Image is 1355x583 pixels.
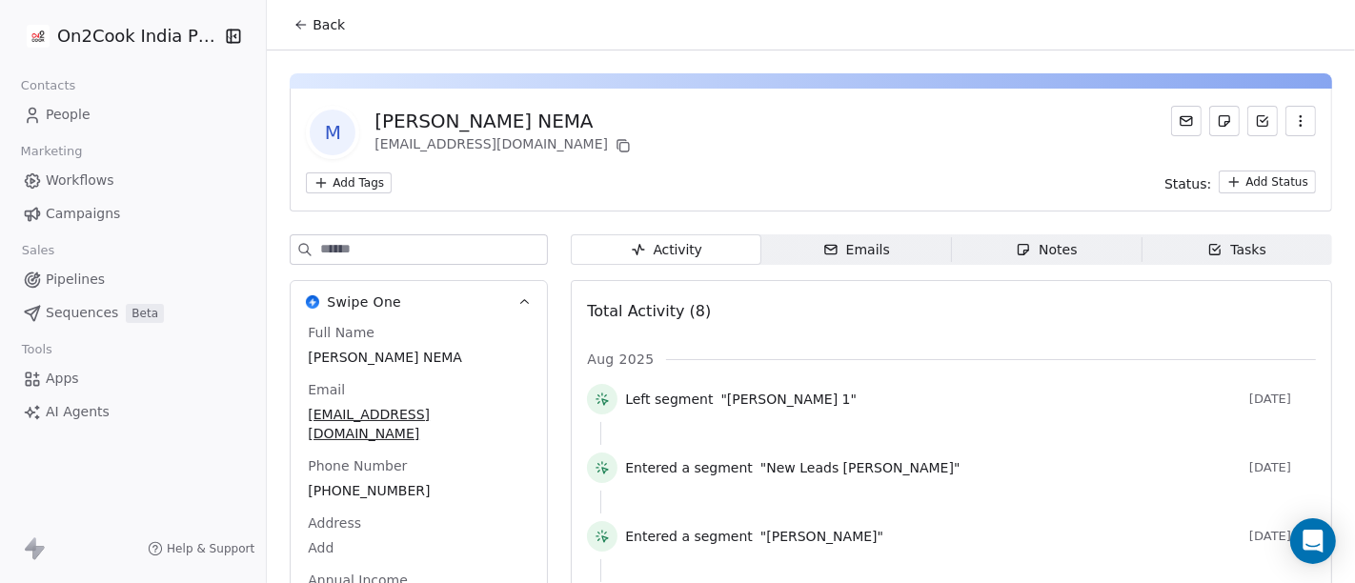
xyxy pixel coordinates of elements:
[27,25,50,48] img: on2cook%20logo-04%20copy.jpg
[46,171,114,191] span: Workflows
[167,541,254,556] span: Help & Support
[306,172,392,193] button: Add Tags
[46,105,91,125] span: People
[308,538,530,557] span: Add
[1249,460,1316,475] span: [DATE]
[57,24,219,49] span: On2Cook India Pvt. Ltd.
[313,15,345,34] span: Back
[13,236,63,265] span: Sales
[625,390,713,409] span: Left segment
[1219,171,1316,193] button: Add Status
[587,302,711,320] span: Total Activity (8)
[760,527,883,546] span: "[PERSON_NAME]"
[148,541,254,556] a: Help & Support
[15,297,251,329] a: SequencesBeta
[308,405,530,443] span: [EMAIL_ADDRESS][DOMAIN_NAME]
[327,292,401,312] span: Swipe One
[12,71,84,100] span: Contacts
[46,270,105,290] span: Pipelines
[15,363,251,394] a: Apps
[12,137,91,166] span: Marketing
[15,264,251,295] a: Pipelines
[282,8,356,42] button: Back
[760,458,961,477] span: "New Leads [PERSON_NAME]"
[1290,518,1336,564] div: Open Intercom Messenger
[46,204,120,224] span: Campaigns
[1016,240,1077,260] div: Notes
[374,134,635,157] div: [EMAIL_ADDRESS][DOMAIN_NAME]
[304,456,411,475] span: Phone Number
[291,281,547,323] button: Swipe OneSwipe One
[308,348,530,367] span: [PERSON_NAME] NEMA
[306,295,319,309] img: Swipe One
[1164,174,1211,193] span: Status:
[15,99,251,131] a: People
[46,369,79,389] span: Apps
[304,380,349,399] span: Email
[1249,529,1316,544] span: [DATE]
[1207,240,1266,260] div: Tasks
[23,20,211,52] button: On2Cook India Pvt. Ltd.
[823,240,890,260] div: Emails
[126,304,164,323] span: Beta
[587,350,654,369] span: Aug 2025
[15,396,251,428] a: AI Agents
[46,303,118,323] span: Sequences
[46,402,110,422] span: AI Agents
[374,108,635,134] div: [PERSON_NAME] NEMA
[304,513,365,533] span: Address
[13,335,60,364] span: Tools
[15,165,251,196] a: Workflows
[1249,392,1316,407] span: [DATE]
[625,458,753,477] span: Entered a segment
[15,198,251,230] a: Campaigns
[310,110,355,155] span: M
[304,323,378,342] span: Full Name
[308,481,530,500] span: [PHONE_NUMBER]
[625,527,753,546] span: Entered a segment
[721,390,858,409] span: "[PERSON_NAME] 1"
